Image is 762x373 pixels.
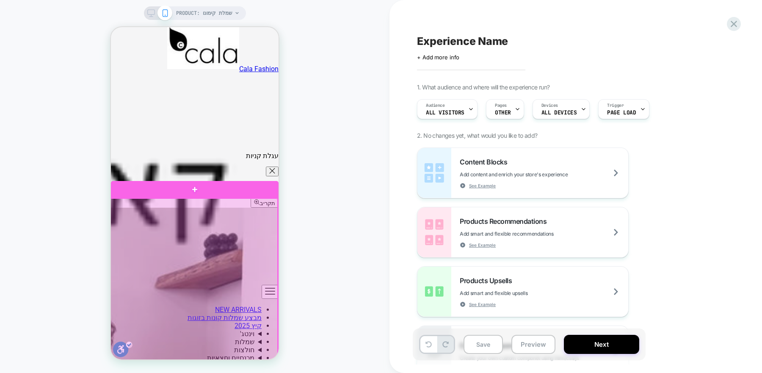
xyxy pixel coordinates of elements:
span: Page Load [607,110,636,116]
span: Pages [495,103,507,109]
span: Add smart and flexible recommendations [460,231,596,237]
span: Products Recommendations [460,217,551,225]
span: + Add more info [417,54,459,61]
button: Preview [511,335,555,354]
span: See Example [469,183,496,189]
span: OTHER [495,110,511,116]
button: Save [464,335,503,354]
span: Cala Fashion [128,38,168,46]
span: Add smart and flexible upsells [460,290,570,296]
span: 1. What audience and where will the experience run? [417,84,549,91]
button: Next [564,335,639,354]
span: Devices [541,103,558,109]
span: ALL DEVICES [541,110,577,116]
span: Trigger [607,103,624,109]
span: Experience Name [417,35,508,47]
span: See Example [469,242,496,248]
span: Add content and enrich your store's experience [460,171,610,178]
span: Audience [426,103,445,109]
span: Products Upsells [460,276,516,285]
span: See Example [469,301,496,307]
span: All Visitors [426,110,464,116]
span: PRODUCT: שמלת קימונו [176,6,232,20]
span: 2. No changes yet, what would you like to add? [417,132,537,139]
span: Content Blocks [460,158,511,166]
